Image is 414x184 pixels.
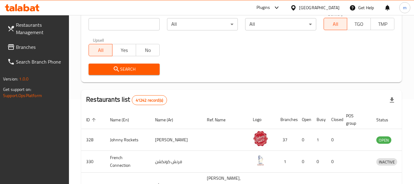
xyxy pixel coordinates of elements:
[89,18,159,30] input: Search for restaurant name or ID..
[370,18,394,30] button: TMP
[299,4,340,11] div: [GEOGRAPHIC_DATA]
[93,65,154,73] span: Search
[326,110,341,129] th: Closed
[132,95,167,105] div: Total records count
[81,129,105,151] td: 328
[245,18,316,30] div: All
[2,18,69,40] a: Restaurants Management
[326,20,345,29] span: All
[373,20,392,29] span: TMP
[19,75,28,83] span: 1.0.0
[376,159,397,166] span: INACTIVE
[312,129,326,151] td: 1
[86,95,167,105] h2: Restaurants list
[86,116,98,123] span: ID
[326,151,341,173] td: 0
[346,112,364,127] span: POS group
[110,116,137,123] span: Name (En)
[136,44,160,56] button: No
[16,58,64,65] span: Search Branch Phone
[385,93,399,108] div: Export file
[81,151,105,173] td: 330
[91,46,110,55] span: All
[376,116,396,123] span: Status
[89,64,159,75] button: Search
[105,151,150,173] td: French Connection
[328,12,343,16] label: Delivery
[155,116,181,123] span: Name (Ar)
[350,20,368,29] span: TGO
[312,110,326,129] th: Busy
[275,129,297,151] td: 37
[16,43,64,51] span: Branches
[105,129,150,151] td: Johnny Rockets
[139,46,157,55] span: No
[150,151,202,173] td: فرنش كونكشن
[2,40,69,54] a: Branches
[297,110,312,129] th: Open
[312,151,326,173] td: 0
[326,129,341,151] td: 0
[324,18,348,30] button: All
[248,110,275,129] th: Logo
[253,131,268,146] img: Johnny Rockets
[132,97,167,103] span: 41242 record(s)
[376,137,391,144] span: OPEN
[275,110,297,129] th: Branches
[347,18,371,30] button: TGO
[3,92,42,100] a: Support.OpsPlatform
[3,85,31,93] span: Get support on:
[167,18,238,30] div: All
[275,151,297,173] td: 1
[112,44,136,56] button: Yes
[297,151,312,173] td: 0
[2,54,69,69] a: Search Branch Phone
[403,4,407,11] span: m
[89,44,112,56] button: All
[115,46,134,55] span: Yes
[3,75,18,83] span: Version:
[256,4,270,11] div: Plugins
[207,116,234,123] span: Ref. Name
[297,129,312,151] td: 0
[150,129,202,151] td: [PERSON_NAME]
[16,21,64,36] span: Restaurants Management
[253,153,268,168] img: French Connection
[93,38,104,42] label: Upsell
